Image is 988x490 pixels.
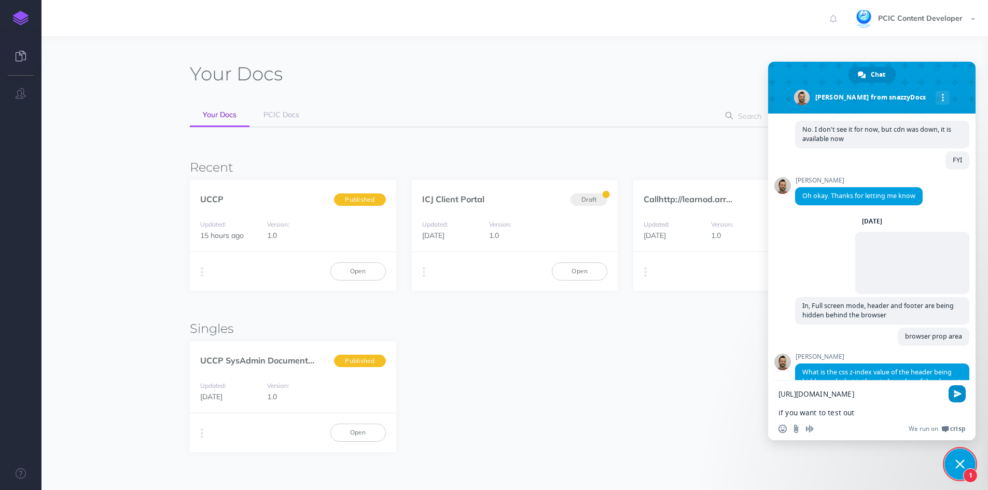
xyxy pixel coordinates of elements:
span: 1.0 [267,392,277,401]
a: Callhttp://learnod.arr... [644,194,732,204]
a: Your Docs [190,104,249,127]
span: Crisp [950,425,965,433]
i: More actions [201,426,203,441]
span: 1 [963,468,978,483]
span: Your Docs [203,110,236,119]
span: We run on [909,425,938,433]
i: More actions [423,265,425,279]
span: PCIC Content Developer [873,13,968,23]
a: PCIC Docs [251,104,312,127]
span: 1.0 [489,231,499,240]
span: Your [190,62,232,85]
span: [DATE] [644,231,666,240]
img: dRQN1hrEG1J5t3n3qbq3RfHNZNloSxXOgySS45Hu.jpg [855,10,873,28]
span: [DATE] [200,392,222,401]
textarea: Compose your message... [778,389,942,417]
span: FYI [953,156,962,164]
small: Version: [711,220,733,228]
div: Chat [848,67,896,82]
input: Search [735,107,824,125]
span: [PERSON_NAME] [795,353,969,360]
a: Open [330,262,386,280]
small: Version: [267,220,289,228]
small: Version: [489,220,511,228]
span: [DATE] [422,231,444,240]
h3: Singles [190,322,840,335]
a: UCCP [200,194,224,204]
span: No. I don't see it for now, but cdn was down, it is available now [802,125,951,143]
i: More actions [644,265,647,279]
small: Updated: [200,382,226,389]
div: Close chat [944,449,976,480]
span: Send a file [792,425,800,433]
span: browser prop area [905,332,962,341]
a: Open [330,424,386,441]
h3: Recent [190,161,840,174]
small: Updated: [644,220,670,228]
span: Send [949,385,966,402]
span: 1.0 [267,231,277,240]
span: Audio message [805,425,814,433]
span: PCIC Docs [263,110,299,119]
h1: Docs [190,62,283,86]
div: [DATE] [862,218,882,225]
a: UCCP SysAdmin Document... [200,355,314,366]
small: Updated: [422,220,448,228]
a: ICJ Client Portal [422,194,484,204]
small: Version: [267,382,289,389]
a: Open [552,262,607,280]
span: Oh okay. Thanks for letting me know [802,191,915,200]
div: More channels [936,91,950,105]
small: Updated: [200,220,226,228]
a: We run onCrisp [909,425,965,433]
img: logo-mark.svg [13,11,29,25]
span: [PERSON_NAME] [795,177,923,184]
span: In, Full screen mode, header and footer are being hidden behind the browser [802,301,954,319]
span: What is the css z-index value of the header being hidden and what is the z-index value of the ele... [802,368,961,395]
span: Insert an emoji [778,425,787,433]
i: More actions [201,265,203,279]
span: 15 hours ago [200,231,244,240]
span: 1.0 [711,231,721,240]
span: Chat [871,67,885,82]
